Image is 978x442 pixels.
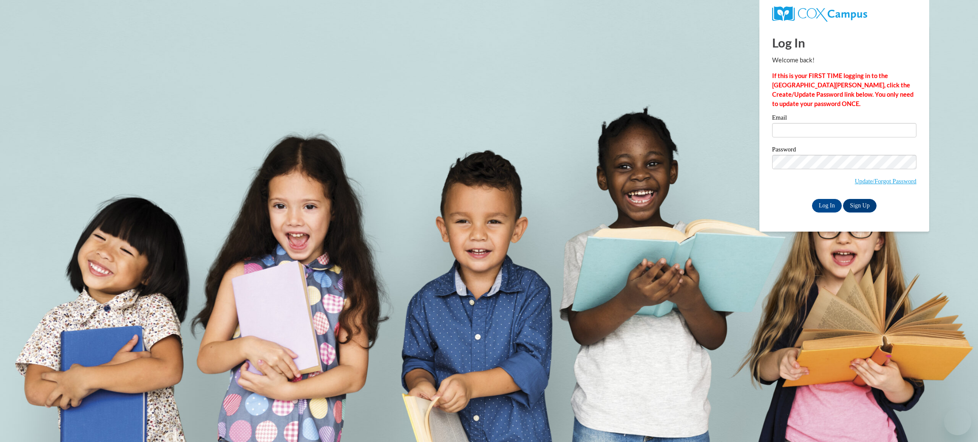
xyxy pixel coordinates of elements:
a: Sign Up [843,199,876,213]
img: COX Campus [772,6,867,22]
a: Update/Forgot Password [855,178,916,185]
p: Welcome back! [772,56,916,65]
label: Email [772,115,916,123]
h1: Log In [772,34,916,51]
iframe: Button to launch messaging window [944,408,971,435]
input: Log In [812,199,842,213]
a: COX Campus [772,6,916,22]
strong: If this is your FIRST TIME logging in to the [GEOGRAPHIC_DATA][PERSON_NAME], click the Create/Upd... [772,72,913,107]
label: Password [772,146,916,155]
